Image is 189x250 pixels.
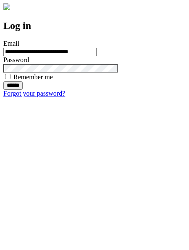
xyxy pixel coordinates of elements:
label: Email [3,40,19,47]
label: Remember me [13,73,53,81]
img: logo-4e3dc11c47720685a147b03b5a06dd966a58ff35d612b21f08c02c0306f2b779.png [3,3,10,10]
label: Password [3,56,29,63]
a: Forgot your password? [3,90,65,97]
h2: Log in [3,20,186,31]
